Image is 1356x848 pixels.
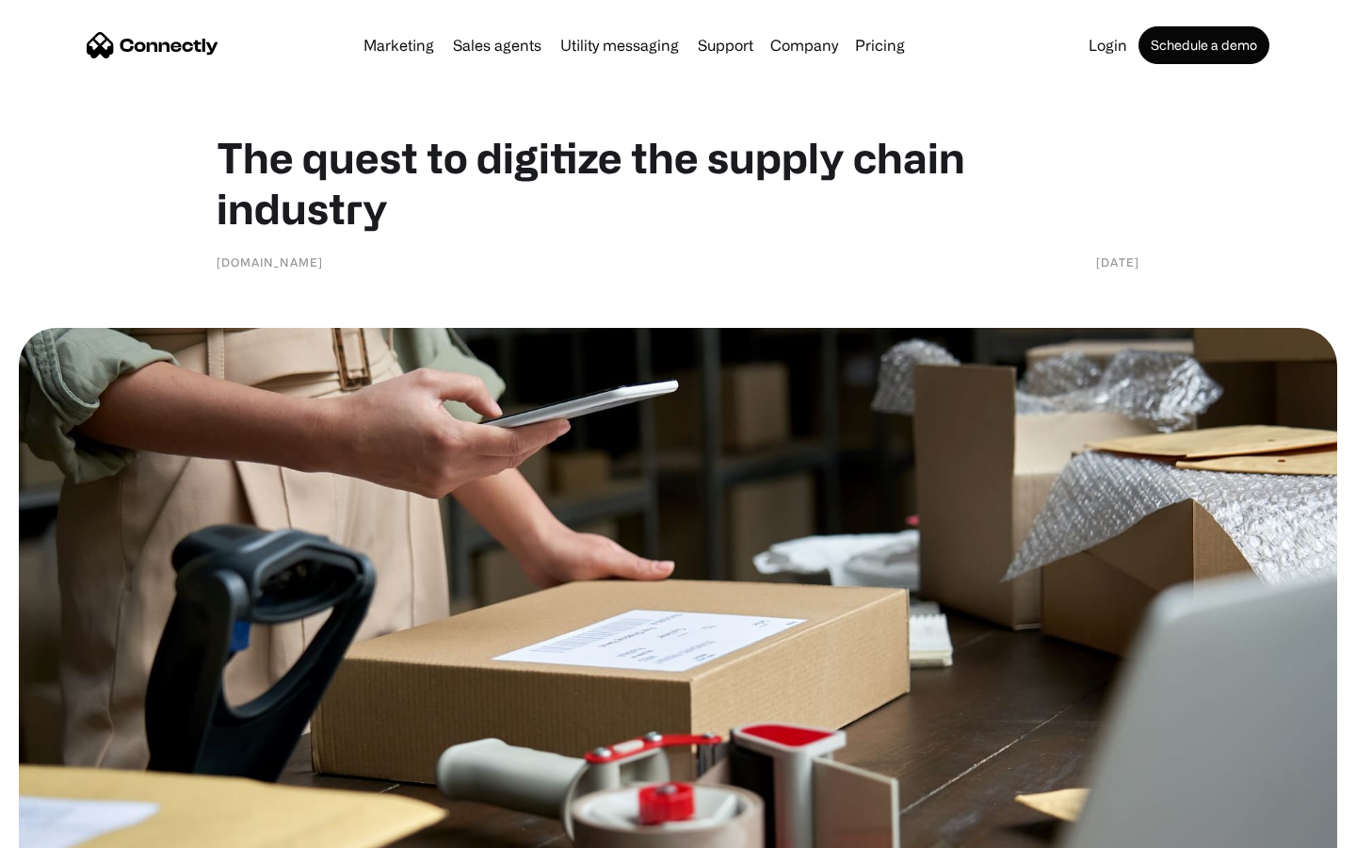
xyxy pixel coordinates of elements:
[445,38,549,53] a: Sales agents
[770,32,838,58] div: Company
[38,815,113,841] ul: Language list
[847,38,912,53] a: Pricing
[1081,38,1135,53] a: Login
[356,38,442,53] a: Marketing
[1096,253,1139,271] div: [DATE]
[217,253,323,271] div: [DOMAIN_NAME]
[217,132,1139,234] h1: The quest to digitize the supply chain industry
[690,38,761,53] a: Support
[19,815,113,841] aside: Language selected: English
[553,38,686,53] a: Utility messaging
[1138,26,1269,64] a: Schedule a demo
